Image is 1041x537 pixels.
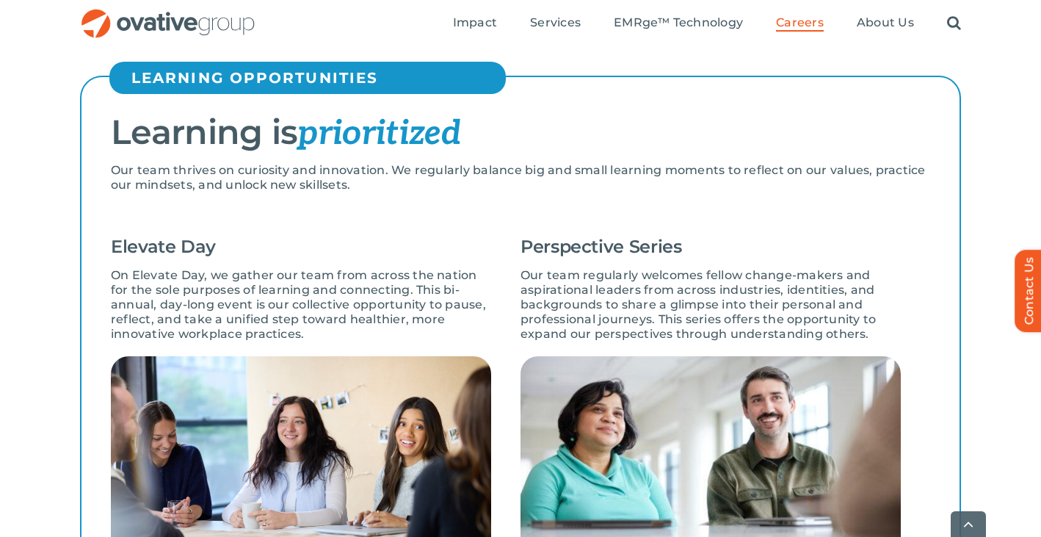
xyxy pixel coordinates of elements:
[520,268,901,342] p: Our team regularly welcomes fellow change-makers and aspirational leaders from across industries,...
[530,15,581,30] span: Services
[111,268,491,342] p: On Elevate Day, we gather our team from across the nation for the sole purposes of learning and c...
[111,163,930,192] p: Our team thrives on curiosity and innovation. We regularly balance big and small learning moments...
[857,15,914,30] span: About Us
[947,15,961,32] a: Search
[776,15,824,30] span: Careers
[80,7,256,21] a: OG_Full_horizontal_RGB
[520,237,901,257] h4: Perspective Series
[530,15,581,32] a: Services
[111,114,930,152] h2: Learning is
[614,15,743,30] span: EMRge™ Technology
[614,15,743,32] a: EMRge™ Technology
[453,15,497,32] a: Impact
[297,113,460,154] span: prioritized
[857,15,914,32] a: About Us
[111,237,491,257] h4: Elevate Day
[453,15,497,30] span: Impact
[776,15,824,32] a: Careers
[131,69,498,87] h5: LEARNING OPPORTUNITIES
